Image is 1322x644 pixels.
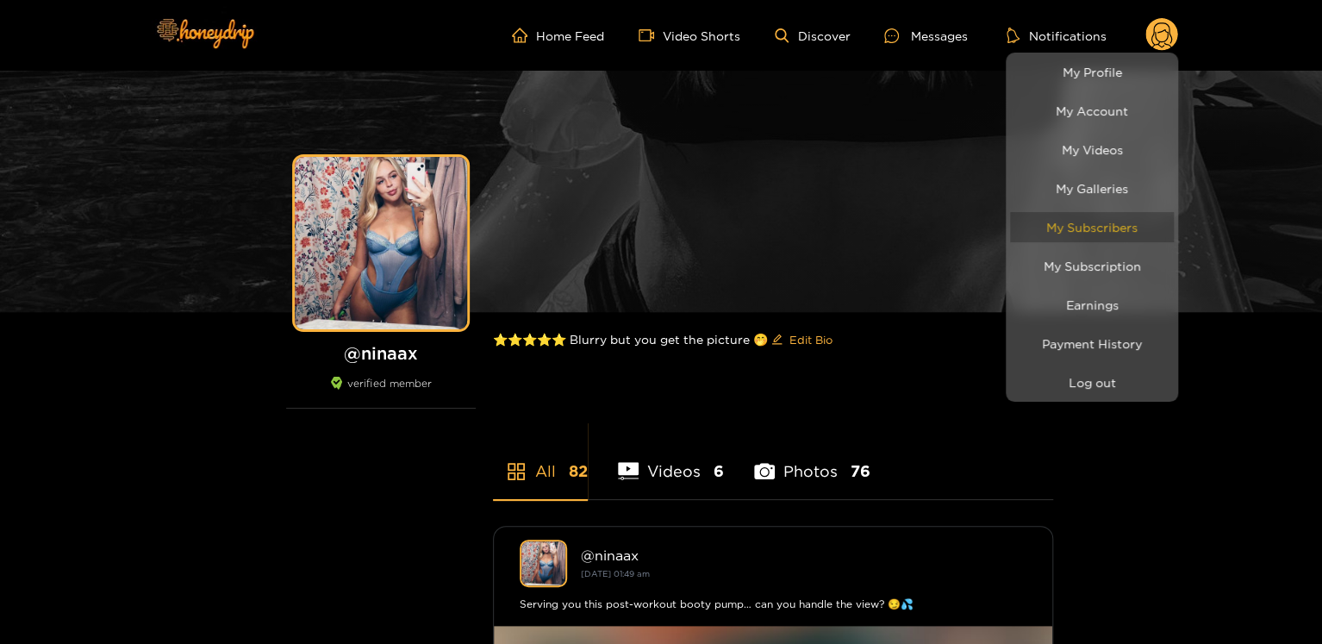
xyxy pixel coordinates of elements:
[1010,367,1174,397] button: Log out
[1010,96,1174,126] a: My Account
[1010,57,1174,87] a: My Profile
[1010,134,1174,165] a: My Videos
[1010,212,1174,242] a: My Subscribers
[1010,173,1174,203] a: My Galleries
[1010,251,1174,281] a: My Subscription
[1010,290,1174,320] a: Earnings
[1010,328,1174,359] a: Payment History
